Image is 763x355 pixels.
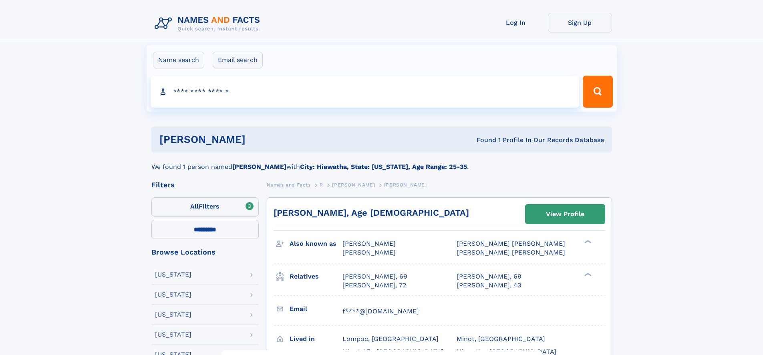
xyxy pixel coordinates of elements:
label: Name search [153,52,204,68]
label: Filters [151,197,259,217]
div: ❯ [582,272,592,277]
a: [PERSON_NAME], 69 [342,272,407,281]
h3: Lived in [290,332,342,346]
button: Search Button [583,76,612,108]
a: Log In [484,13,548,32]
a: Names and Facts [267,180,311,190]
div: Filters [151,181,259,189]
input: search input [151,76,580,108]
img: Logo Names and Facts [151,13,267,34]
h3: Also known as [290,237,342,251]
span: [PERSON_NAME] [342,240,396,247]
span: [PERSON_NAME] [PERSON_NAME] [457,249,565,256]
div: [US_STATE] [155,291,191,298]
div: [US_STATE] [155,331,191,338]
div: [US_STATE] [155,271,191,278]
h3: Email [290,302,342,316]
div: We found 1 person named with . [151,152,612,172]
div: Browse Locations [151,249,259,256]
a: R [320,180,323,190]
span: [PERSON_NAME] [342,249,396,256]
span: [PERSON_NAME] [PERSON_NAME] [457,240,565,247]
a: [PERSON_NAME], 72 [342,281,406,290]
label: Email search [213,52,263,68]
a: View Profile [525,205,605,224]
a: [PERSON_NAME] [332,180,375,190]
span: All [190,203,199,210]
span: Minot, [GEOGRAPHIC_DATA] [457,335,545,343]
span: R [320,182,323,188]
b: City: Hiawatha, State: [US_STATE], Age Range: 25-35 [300,163,467,170]
div: View Profile [546,205,584,223]
h3: Relatives [290,270,342,283]
b: [PERSON_NAME] [232,163,286,170]
div: Found 1 Profile In Our Records Database [361,136,604,144]
div: [US_STATE] [155,311,191,318]
span: [PERSON_NAME] [332,182,375,188]
span: [PERSON_NAME] [384,182,427,188]
h1: [PERSON_NAME] [159,134,361,144]
a: Sign Up [548,13,612,32]
a: [PERSON_NAME], 43 [457,281,521,290]
span: Lompoc, [GEOGRAPHIC_DATA] [342,335,439,343]
a: [PERSON_NAME], 69 [457,272,521,281]
div: ❯ [582,239,592,245]
a: [PERSON_NAME], Age [DEMOGRAPHIC_DATA] [274,208,469,218]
